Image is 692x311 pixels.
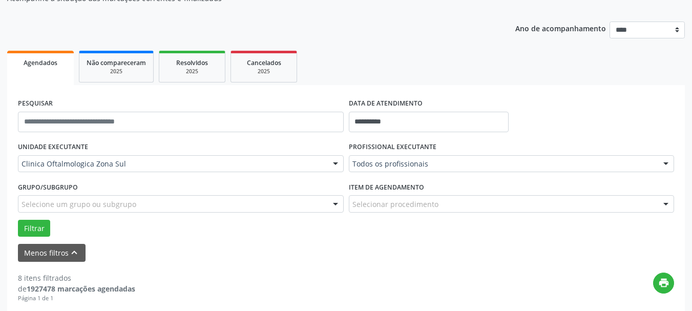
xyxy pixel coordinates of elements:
div: Página 1 de 1 [18,294,135,303]
label: DATA DE ATENDIMENTO [349,96,423,112]
div: de [18,283,135,294]
p: Ano de acompanhamento [515,22,606,34]
label: Item de agendamento [349,179,424,195]
span: Clinica Oftalmologica Zona Sul [22,159,323,169]
strong: 1927478 marcações agendadas [27,284,135,294]
label: UNIDADE EXECUTANTE [18,139,88,155]
button: Filtrar [18,220,50,237]
span: Agendados [24,58,57,67]
div: 2025 [87,68,146,75]
span: Selecione um grupo ou subgrupo [22,199,136,210]
span: Resolvidos [176,58,208,67]
i: keyboard_arrow_up [69,247,80,258]
label: Grupo/Subgrupo [18,179,78,195]
span: Cancelados [247,58,281,67]
button: Menos filtroskeyboard_arrow_up [18,244,86,262]
i: print [658,277,669,288]
label: PESQUISAR [18,96,53,112]
span: Selecionar procedimento [352,199,438,210]
span: Não compareceram [87,58,146,67]
div: 8 itens filtrados [18,273,135,283]
span: Todos os profissionais [352,159,654,169]
div: 2025 [166,68,218,75]
label: PROFISSIONAL EXECUTANTE [349,139,436,155]
button: print [653,273,674,294]
div: 2025 [238,68,289,75]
